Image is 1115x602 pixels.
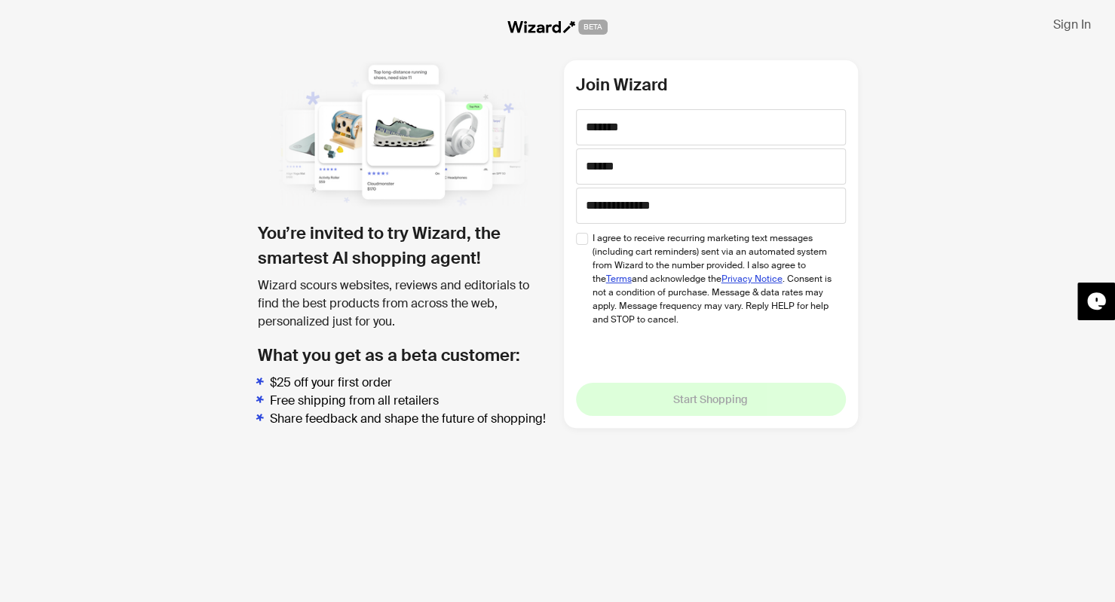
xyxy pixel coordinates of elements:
[576,383,846,416] button: Start Shopping
[270,392,552,410] li: Free shipping from all retailers
[1053,17,1091,32] span: Sign In
[270,374,552,392] li: $25 off your first order
[578,20,608,35] span: BETA
[721,273,783,285] a: Privacy Notice
[606,273,632,285] a: Terms
[258,277,552,331] div: Wizard scours websites, reviews and editorials to find the best products from across the web, per...
[270,410,552,428] li: Share feedback and shape the future of shopping!
[1041,12,1103,36] button: Sign In
[593,231,835,326] span: I agree to receive recurring marketing text messages (including cart reminders) sent via an autom...
[258,221,552,270] h1: You’re invited to try Wizard, the smartest AI shopping agent!
[576,72,846,97] h2: Join Wizard
[258,343,552,368] h2: What you get as a beta customer:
